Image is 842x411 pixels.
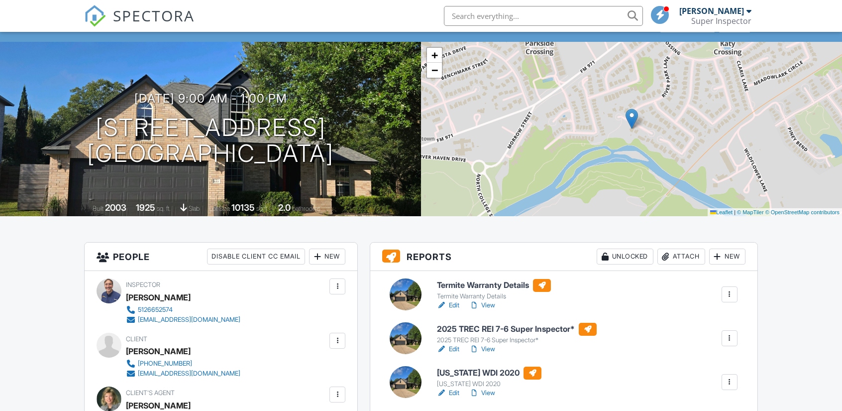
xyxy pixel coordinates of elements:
[709,249,745,265] div: New
[734,209,736,215] span: |
[126,344,191,359] div: [PERSON_NAME]
[370,243,757,271] h3: Reports
[84,13,195,34] a: SPECTORA
[126,281,160,288] span: Inspector
[719,18,751,32] div: More
[138,316,240,324] div: [EMAIL_ADDRESS][DOMAIN_NAME]
[157,205,171,212] span: sq. ft.
[437,388,459,398] a: Edit
[427,48,442,63] a: Zoom in
[126,369,240,379] a: [EMAIL_ADDRESS][DOMAIN_NAME]
[437,279,551,301] a: Termite Warranty Details Termite Warranty Details
[437,367,541,380] h6: [US_STATE] WDI 2020
[437,300,459,310] a: Edit
[138,306,173,314] div: 5126652574
[85,243,357,271] h3: People
[278,202,291,213] div: 2.0
[437,323,597,336] h6: 2025 TREC REI 7-6 Super Inspector*
[444,6,643,26] input: Search everything...
[231,202,255,213] div: 10135
[126,389,175,397] span: Client's Agent
[437,279,551,292] h6: Termite Warranty Details
[657,249,705,265] div: Attach
[136,202,155,213] div: 1925
[737,209,764,215] a: © MapTiler
[256,205,269,212] span: sq.ft.
[93,205,104,212] span: Built
[660,18,715,32] div: Client View
[427,63,442,78] a: Zoom out
[710,209,733,215] a: Leaflet
[126,335,147,343] span: Client
[105,202,126,213] div: 2003
[126,305,240,315] a: 5126652574
[431,64,438,76] span: −
[437,323,597,345] a: 2025 TREC REI 7-6 Super Inspector* 2025 TREC REI 7-6 Super Inspector*
[626,109,638,129] img: Marker
[292,205,320,212] span: bathrooms
[437,367,541,389] a: [US_STATE] WDI 2020 [US_STATE] WDI 2020
[469,344,495,354] a: View
[691,16,751,26] div: Super Inspector
[437,344,459,354] a: Edit
[437,292,551,300] div: Termite Warranty Details
[469,300,495,310] a: View
[87,115,334,167] h1: [STREET_ADDRESS] [GEOGRAPHIC_DATA]
[765,209,840,215] a: © OpenStreetMap contributors
[679,6,744,16] div: [PERSON_NAME]
[597,249,653,265] div: Unlocked
[134,92,287,105] h3: [DATE] 9:00 am - 1:00 pm
[84,5,106,27] img: The Best Home Inspection Software - Spectora
[309,249,345,265] div: New
[138,370,240,378] div: [EMAIL_ADDRESS][DOMAIN_NAME]
[126,315,240,325] a: [EMAIL_ADDRESS][DOMAIN_NAME]
[437,380,541,388] div: [US_STATE] WDI 2020
[437,336,597,344] div: 2025 TREC REI 7-6 Super Inspector*
[126,290,191,305] div: [PERSON_NAME]
[209,205,230,212] span: Lot Size
[138,360,192,368] div: [PHONE_NUMBER]
[126,359,240,369] a: [PHONE_NUMBER]
[431,49,438,61] span: +
[469,388,495,398] a: View
[189,205,200,212] span: slab
[113,5,195,26] span: SPECTORA
[207,249,305,265] div: Disable Client CC Email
